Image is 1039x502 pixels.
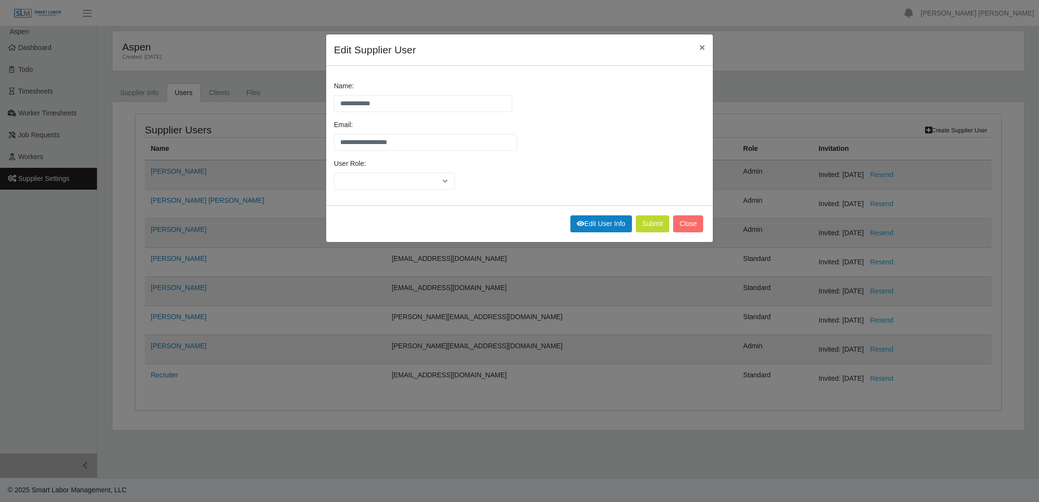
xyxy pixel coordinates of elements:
[334,120,353,130] label: Email:
[699,42,705,53] span: ×
[334,42,416,58] h4: Edit Supplier User
[334,81,354,91] label: Name:
[692,34,713,60] button: Close
[636,215,670,232] button: Submit
[334,159,366,169] label: User Role:
[673,215,703,232] button: Close
[570,215,632,232] a: Edit User Info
